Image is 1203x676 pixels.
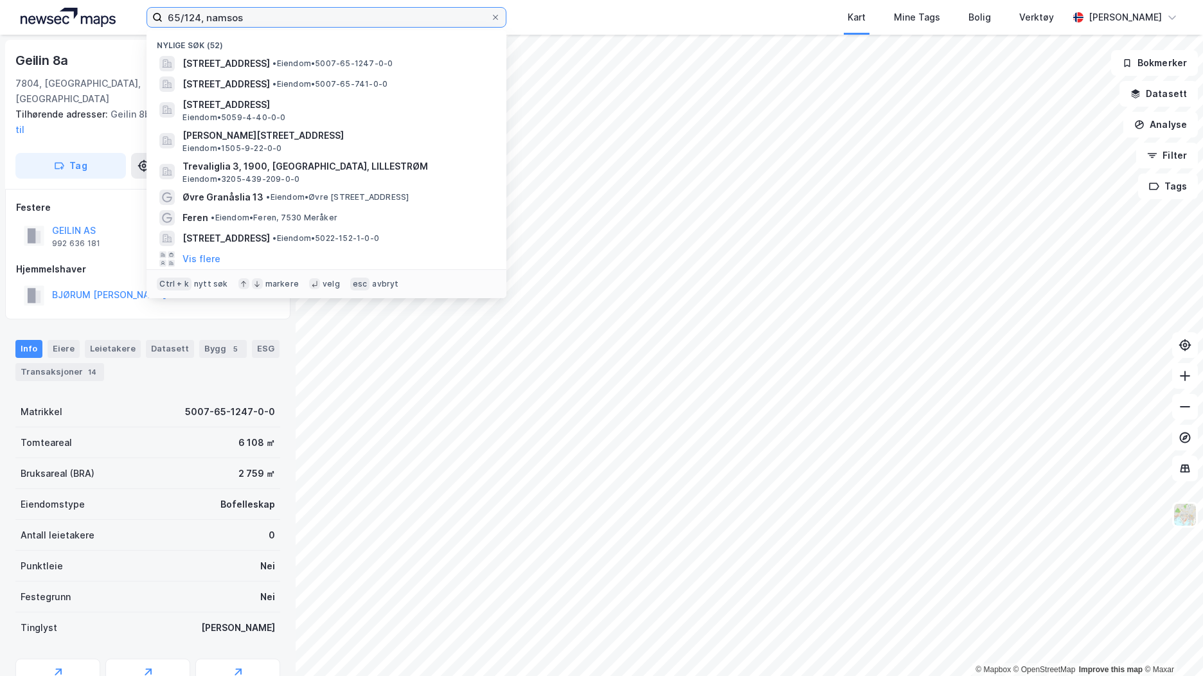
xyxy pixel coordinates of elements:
[1139,614,1203,676] div: Kontrollprogram for chat
[272,79,276,89] span: •
[272,233,379,244] span: Eiendom • 5022-152-1-0-0
[272,58,393,69] span: Eiendom • 5007-65-1247-0-0
[21,466,94,481] div: Bruksareal (BRA)
[1119,81,1198,107] button: Datasett
[1138,173,1198,199] button: Tags
[183,97,491,112] span: [STREET_ADDRESS]
[183,210,208,226] span: Feren
[201,620,275,636] div: [PERSON_NAME]
[15,153,126,179] button: Tag
[21,8,116,27] img: logo.a4113a55bc3d86da70a041830d287a7e.svg
[183,128,491,143] span: [PERSON_NAME][STREET_ADDRESS]
[272,58,276,68] span: •
[48,340,80,358] div: Eiere
[199,340,247,358] div: Bygg
[85,340,141,358] div: Leietakere
[269,528,275,543] div: 0
[16,200,280,215] div: Festere
[238,435,275,450] div: 6 108 ㎡
[15,363,104,381] div: Transaksjoner
[1111,50,1198,76] button: Bokmerker
[146,340,194,358] div: Datasett
[21,589,71,605] div: Festegrunn
[211,213,215,222] span: •
[15,50,71,71] div: Geilin 8a
[21,404,62,420] div: Matrikkel
[238,466,275,481] div: 2 759 ㎡
[183,76,270,92] span: [STREET_ADDRESS]
[183,190,263,205] span: Øvre Granåslia 13
[968,10,991,25] div: Bolig
[894,10,940,25] div: Mine Tags
[229,342,242,355] div: 5
[350,278,370,290] div: esc
[183,143,281,154] span: Eiendom • 1505-9-22-0-0
[183,251,220,267] button: Vis flere
[1173,503,1197,527] img: Z
[15,107,270,138] div: Geilin 8b, [STREET_ADDRESS]
[15,340,42,358] div: Info
[21,528,94,543] div: Antall leietakere
[21,620,57,636] div: Tinglyst
[194,279,228,289] div: nytt søk
[976,665,1011,674] a: Mapbox
[15,109,111,120] span: Tilhørende adresser:
[1079,665,1143,674] a: Improve this map
[21,558,63,574] div: Punktleie
[1089,10,1162,25] div: [PERSON_NAME]
[147,30,506,53] div: Nylige søk (52)
[260,558,275,574] div: Nei
[323,279,340,289] div: velg
[1019,10,1054,25] div: Verktøy
[183,231,270,246] span: [STREET_ADDRESS]
[272,233,276,243] span: •
[372,279,398,289] div: avbryt
[185,404,275,420] div: 5007-65-1247-0-0
[183,112,285,123] span: Eiendom • 5059-4-40-0-0
[272,79,388,89] span: Eiendom • 5007-65-741-0-0
[1139,614,1203,676] iframe: Chat Widget
[211,213,337,223] span: Eiendom • Feren, 7530 Meråker
[252,340,280,358] div: ESG
[220,497,275,512] div: Bofelleskap
[16,262,280,277] div: Hjemmelshaver
[21,497,85,512] div: Eiendomstype
[266,192,409,202] span: Eiendom • Øvre [STREET_ADDRESS]
[1136,143,1198,168] button: Filter
[15,76,211,107] div: 7804, [GEOGRAPHIC_DATA], [GEOGRAPHIC_DATA]
[52,238,100,249] div: 992 636 181
[183,56,270,71] span: [STREET_ADDRESS]
[265,279,299,289] div: markere
[183,159,491,174] span: Trevaliglia 3, 1900, [GEOGRAPHIC_DATA], LILLESTRØM
[163,8,490,27] input: Søk på adresse, matrikkel, gårdeiere, leietakere eller personer
[848,10,866,25] div: Kart
[260,589,275,605] div: Nei
[85,366,99,378] div: 14
[1123,112,1198,138] button: Analyse
[266,192,270,202] span: •
[157,278,192,290] div: Ctrl + k
[21,435,72,450] div: Tomteareal
[1013,665,1076,674] a: OpenStreetMap
[183,174,299,184] span: Eiendom • 3205-439-209-0-0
